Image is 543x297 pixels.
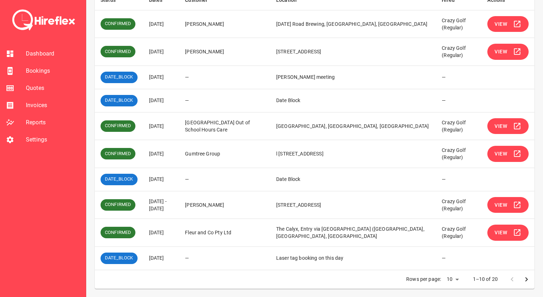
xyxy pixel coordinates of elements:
span: Dashboard [26,49,80,58]
td: — [436,89,482,112]
span: CONFIRMED [101,20,135,27]
span: View [495,20,507,29]
span: DATE_BLOCK [101,74,138,81]
td: — [436,246,482,270]
td: [PERSON_NAME] meeting [270,66,436,89]
span: Settings [26,135,80,144]
span: View [495,47,507,56]
td: Crazy Golf (Regular) [436,219,482,247]
td: Crazy Golf (Regular) [436,10,482,38]
span: DATE_BLOCK [101,176,138,183]
button: View [487,146,529,162]
td: — [179,246,270,270]
button: View [487,197,529,213]
td: [DATE] - [DATE] [143,191,180,219]
span: CONFIRMED [101,123,135,129]
td: [DATE] [143,10,180,38]
span: CONFIRMED [101,150,135,157]
td: Fleur and Co Pty Ltd [179,219,270,247]
p: Rows per page: [406,276,441,283]
td: [GEOGRAPHIC_DATA] Out of School Hours Care [179,112,270,140]
span: DATE_BLOCK [101,97,138,104]
div: 10 [444,274,461,284]
td: The Calyx, Entry via [GEOGRAPHIC_DATA] ([GEOGRAPHIC_DATA], [GEOGRAPHIC_DATA], [GEOGRAPHIC_DATA] [270,219,436,247]
td: — [436,66,482,89]
span: Reports [26,118,80,127]
button: View [487,225,529,241]
span: CONFIRMED [101,201,135,208]
span: View [495,122,507,131]
td: [DATE] [143,140,180,168]
td: [GEOGRAPHIC_DATA], [GEOGRAPHIC_DATA], [GEOGRAPHIC_DATA] [270,112,436,140]
button: View [487,118,529,134]
td: Crazy Golf (Regular) [436,112,482,140]
td: [DATE] [143,246,180,270]
td: [STREET_ADDRESS] [270,38,436,66]
td: [DATE] [143,66,180,89]
p: 1–10 of 20 [473,276,498,283]
td: — [179,168,270,191]
span: Invoices [26,101,80,110]
td: Crazy Golf (Regular) [436,191,482,219]
td: Crazy Golf (Regular) [436,140,482,168]
button: View [487,44,529,60]
span: CONFIRMED [101,229,135,236]
td: Crazy Golf (Regular) [436,38,482,66]
span: Quotes [26,84,80,92]
td: [DATE] [143,168,180,191]
button: Go to next page [519,272,534,287]
td: [DATE] [143,219,180,247]
span: CONFIRMED [101,48,135,55]
td: Date Block [270,168,436,191]
span: Bookings [26,67,80,75]
span: DATE_BLOCK [101,255,138,262]
td: l [STREET_ADDRESS] [270,140,436,168]
td: [DATE] [143,38,180,66]
td: Laser tag booking on this day [270,246,436,270]
button: View [487,16,529,32]
td: [PERSON_NAME] [179,10,270,38]
td: [DATE] Road Brewing, [GEOGRAPHIC_DATA], [GEOGRAPHIC_DATA] [270,10,436,38]
span: View [495,149,507,158]
td: Gumtree Group [179,140,270,168]
td: [PERSON_NAME] [179,191,270,219]
td: [DATE] [143,89,180,112]
td: [PERSON_NAME] [179,38,270,66]
span: View [495,228,507,237]
td: — [179,66,270,89]
td: [STREET_ADDRESS] [270,191,436,219]
td: — [179,89,270,112]
span: View [495,201,507,210]
td: Date Block [270,89,436,112]
td: [DATE] [143,112,180,140]
td: — [436,168,482,191]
